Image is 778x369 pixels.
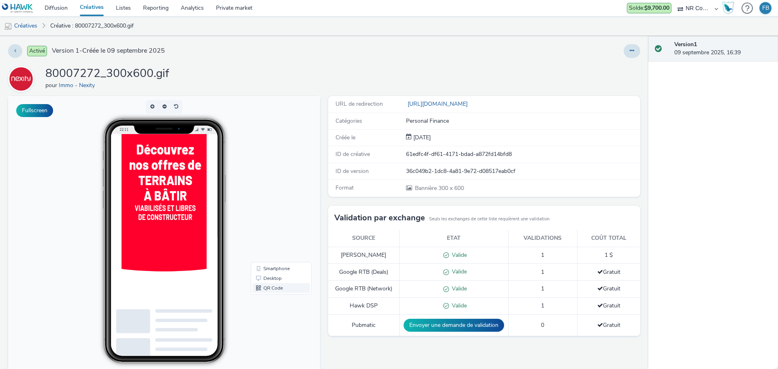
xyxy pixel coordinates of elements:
[336,167,369,175] span: ID de version
[45,66,169,81] h1: 80007272_300x600.gif
[541,302,544,309] span: 1
[334,212,425,224] h3: Validation par exchange
[412,134,431,142] div: Création 09 septembre 2025, 16:39
[449,251,467,259] span: Valide
[597,321,620,329] span: Gratuit
[674,41,697,48] strong: Version 1
[605,251,613,259] span: 1 $
[597,285,620,292] span: Gratuit
[52,46,165,55] span: Version 1 - Créée le 09 septembre 2025
[336,134,355,141] span: Créée le
[255,180,274,185] span: Desktop
[541,268,544,276] span: 1
[328,264,399,281] td: Google RTB (Deals)
[406,100,471,108] a: [URL][DOMAIN_NAME]
[404,319,504,332] button: Envoyer une demande de validation
[8,75,37,83] a: Immo - Nexity
[722,2,734,15] img: Hawk Academy
[541,251,544,259] span: 1
[244,168,302,177] li: Smartphone
[111,31,120,36] span: 22:11
[9,67,33,91] img: Immo - Nexity
[45,81,59,89] span: pour
[399,230,508,247] th: Etat
[328,314,399,336] td: Pubmatic
[429,216,549,222] small: Seuls les exchanges de cette liste requièrent une validation
[415,184,438,192] span: Bannière
[414,184,464,192] span: 300 x 600
[577,230,640,247] th: Coût total
[336,150,370,158] span: ID de créative
[244,187,302,197] li: QR Code
[255,170,282,175] span: Smartphone
[449,268,467,275] span: Valide
[244,177,302,187] li: Desktop
[328,247,399,264] td: [PERSON_NAME]
[255,190,275,194] span: QR Code
[412,134,431,141] span: [DATE]
[406,117,639,125] div: Personal Finance
[627,3,671,13] div: Les dépenses d'aujourd'hui ne sont pas encore prises en compte dans le solde
[4,22,12,30] img: mobile
[541,321,544,329] span: 0
[406,150,639,158] div: 61edfc4f-df61-4171-bdad-a872fd14bfd8
[449,302,467,309] span: Valide
[46,16,138,36] a: Créative : 80007272_300x600.gif
[644,4,669,12] strong: $9,700.00
[328,230,399,247] th: Source
[406,167,639,175] div: 36c049b2-1dc8-4a81-9e72-d08517eab0cf
[336,184,354,192] span: Format
[762,2,769,14] div: FB
[541,285,544,292] span: 1
[508,230,577,247] th: Validations
[27,46,47,56] span: Activé
[336,117,362,125] span: Catégories
[722,2,737,15] a: Hawk Academy
[16,104,53,117] button: Fullscreen
[336,100,383,108] span: URL de redirection
[328,281,399,298] td: Google RTB (Network)
[2,3,33,13] img: undefined Logo
[113,38,199,208] img: Advertisement preview
[449,285,467,292] span: Valide
[597,302,620,309] span: Gratuit
[59,81,98,89] a: Immo - Nexity
[629,4,669,12] span: Solde :
[597,268,620,276] span: Gratuit
[328,298,399,315] td: Hawk DSP
[674,41,772,57] div: 09 septembre 2025, 16:39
